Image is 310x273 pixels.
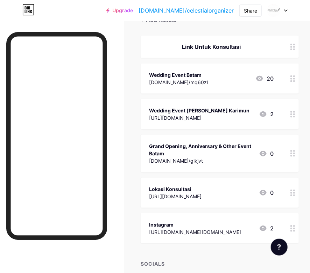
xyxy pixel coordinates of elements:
[259,224,274,233] div: 2
[149,142,253,157] div: Grand Opening, Anniversary & Other Event Batam
[149,221,241,228] div: Instagram
[255,74,274,83] div: 20
[149,107,249,114] div: Wedding Event [PERSON_NAME] Karimun
[149,114,249,121] div: [URL][DOMAIN_NAME]
[149,157,253,164] div: [DOMAIN_NAME]/gikjvt
[149,228,241,236] div: [URL][DOMAIN_NAME][DOMAIN_NAME]
[149,185,202,193] div: Lokasi Konsultasi
[149,193,202,200] div: [URL][DOMAIN_NAME]
[259,149,274,158] div: 0
[106,8,133,13] a: Upgrade
[149,43,274,51] div: Link Untuk Konsultasi
[259,110,274,118] div: 2
[141,260,299,267] div: SOCIALS
[149,79,208,86] div: [DOMAIN_NAME]/mq60zl
[267,4,280,17] img: Celestial Wedding & Event
[149,71,208,79] div: Wedding Event Batam
[259,189,274,197] div: 0
[139,6,234,15] a: [DOMAIN_NAME]/celestialorganizer
[244,7,257,14] div: Share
